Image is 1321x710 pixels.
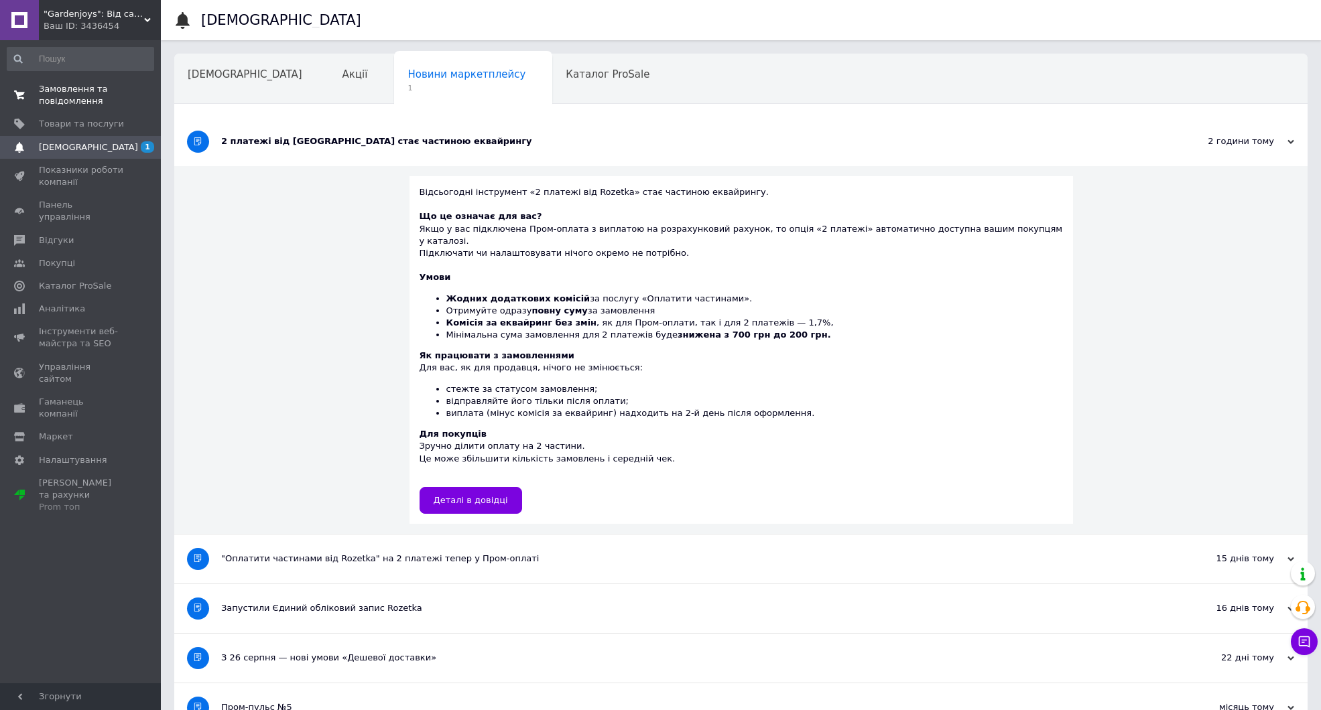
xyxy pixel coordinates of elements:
span: Каталог ProSale [566,68,649,80]
h1: [DEMOGRAPHIC_DATA] [201,12,361,28]
b: Для покупців [420,429,487,439]
div: Ваш ID: 3436454 [44,20,161,32]
b: Жодних додаткових комісій [446,293,590,303]
span: Маркет [39,431,73,443]
span: Показники роботи компанії [39,164,124,188]
span: "Gardenjoys": Від садової тачки до останнього гвинтика! [44,8,144,20]
li: Мінімальна сума замовлення для 2 платежів буде [446,329,1063,341]
div: 16 днів тому [1160,602,1294,614]
span: Покупці [39,257,75,269]
span: Каталог ProSale [39,280,111,292]
div: Для вас, як для продавця, нічого не змінюється: [420,350,1063,419]
span: Відгуки [39,234,74,246]
span: Налаштування [39,454,107,466]
button: Чат з покупцем [1291,628,1318,655]
b: Комісія за еквайринг без змін [446,317,597,328]
span: Деталі в довідці [434,495,508,505]
div: Відсьогодні інструмент «2 платежі від Rozetka» стає частиною еквайрингу. [420,186,1063,210]
span: Управління сайтом [39,361,124,385]
span: Гаманець компанії [39,396,124,420]
li: Отримуйте одразу за замовлення [446,305,1063,317]
li: стежте за статусом замовлення; [446,383,1063,395]
div: З 26 серпня — нові умови «Дешевої доставки» [221,652,1160,664]
span: Замовлення та повідомлення [39,83,124,107]
span: Акції [342,68,368,80]
a: Деталі в довідці [420,487,522,514]
div: Запустили Єдиний обліковий запис Rozetka [221,602,1160,614]
div: "Оплатити частинами від Rozetka" на 2 платежі тепер у Пром-оплаті [221,553,1160,565]
span: 1 [141,141,154,153]
span: 1 [407,83,525,93]
div: 22 дні тому [1160,652,1294,664]
div: 2 години тому [1160,135,1294,147]
input: Пошук [7,47,154,71]
span: [PERSON_NAME] та рахунки [39,477,124,514]
span: Аналітика [39,303,85,315]
div: 2 платежі від [GEOGRAPHIC_DATA] стає частиною еквайрингу [221,135,1160,147]
div: Якщо у вас підключена Пром-оплата з виплатою на розрахунковий рахунок, то опція «2 платежі» автом... [420,210,1063,259]
span: Панель управління [39,199,124,223]
li: за послугу «Оплатити частинами». [446,293,1063,305]
span: Товари та послуги [39,118,124,130]
span: [DEMOGRAPHIC_DATA] [39,141,138,153]
b: повну суму [531,305,587,315]
b: Як працювати з замовленнями [420,350,574,360]
div: Prom топ [39,501,124,513]
span: [DEMOGRAPHIC_DATA] [188,68,302,80]
li: відправляйте його тільки після оплати; [446,395,1063,407]
li: виплата (мінус комісія за еквайринг) надходить на 2-й день після оформлення. [446,407,1063,419]
b: Що це означає для вас? [420,211,542,221]
b: знижена з 700 грн до 200 грн. [678,330,831,340]
span: Новини маркетплейсу [407,68,525,80]
span: Інструменти веб-майстра та SEO [39,326,124,350]
div: 15 днів тому [1160,553,1294,565]
div: Зручно ділити оплату на 2 частини. Це може збільшити кількість замовлень і середній чек. [420,428,1063,477]
b: Умови [420,272,451,282]
li: , як для Пром-оплати, так і для 2 платежів — 1,7%, [446,317,1063,329]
